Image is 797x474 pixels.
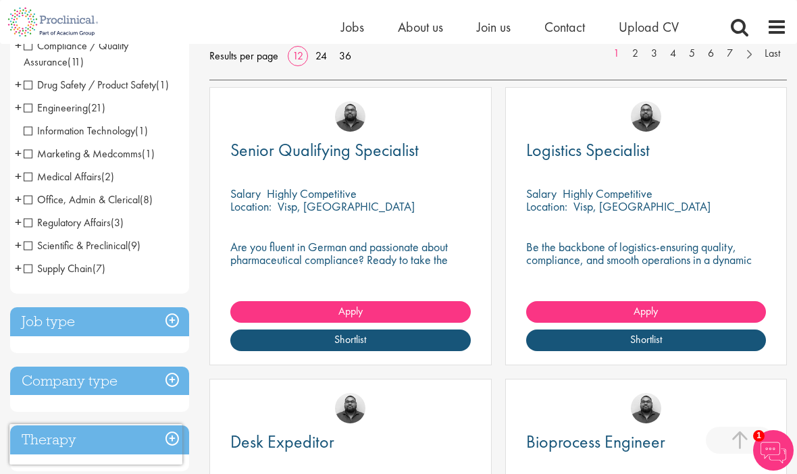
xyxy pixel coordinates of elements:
span: Regulatory Affairs [24,215,111,230]
a: Last [758,46,787,61]
iframe: reCAPTCHA [9,424,182,465]
a: 4 [663,46,683,61]
span: (1) [156,78,169,92]
span: (2) [101,169,114,184]
span: + [15,235,22,255]
img: Ashley Bennett [335,101,365,132]
span: (3) [111,215,124,230]
span: Office, Admin & Clerical [24,192,153,207]
span: Location: [230,199,272,214]
span: Information Technology [24,124,148,138]
span: Regulatory Affairs [24,215,124,230]
a: 5 [682,46,702,61]
a: 12 [288,49,308,63]
a: 2 [625,46,645,61]
span: Bioprocess Engineer [526,430,665,453]
span: Marketing & Medcomms [24,147,142,161]
span: (21) [88,101,105,115]
span: Medical Affairs [24,169,101,184]
img: Ashley Bennett [335,393,365,423]
span: (9) [128,238,140,253]
a: Apply [230,301,471,323]
span: (11) [68,55,84,69]
span: Senior Qualifying Specialist [230,138,419,161]
span: Scientific & Preclinical [24,238,140,253]
p: Highly Competitive [563,186,652,201]
span: + [15,97,22,117]
span: Engineering [24,101,88,115]
span: Engineering [24,101,105,115]
a: Senior Qualifying Specialist [230,142,471,159]
p: Be the backbone of logistics-ensuring quality, compliance, and smooth operations in a dynamic env... [526,240,767,279]
span: Supply Chain [24,261,105,275]
a: 7 [720,46,740,61]
span: Scientific & Preclinical [24,238,128,253]
h3: Job type [10,307,189,336]
p: Visp, [GEOGRAPHIC_DATA] [278,199,415,214]
span: + [15,189,22,209]
a: 3 [644,46,664,61]
span: Location: [526,199,567,214]
img: Chatbot [753,430,794,471]
a: Jobs [341,18,364,36]
span: Salary [526,186,557,201]
span: Supply Chain [24,261,93,275]
span: + [15,166,22,186]
a: 24 [311,49,332,63]
span: Marketing & Medcomms [24,147,155,161]
p: Are you fluent in German and passionate about pharmaceutical compliance? Ready to take the lead i... [230,240,471,292]
span: Information Technology [24,124,135,138]
span: 1 [753,430,765,442]
span: (1) [135,124,148,138]
a: Contact [544,18,585,36]
span: + [15,74,22,95]
a: Shortlist [526,330,767,351]
a: 36 [334,49,356,63]
a: Shortlist [230,330,471,351]
p: Visp, [GEOGRAPHIC_DATA] [573,199,711,214]
span: (1) [142,147,155,161]
h3: Company type [10,367,189,396]
a: Apply [526,301,767,323]
a: Logistics Specialist [526,142,767,159]
img: Ashley Bennett [631,101,661,132]
a: Join us [477,18,511,36]
span: + [15,258,22,278]
span: + [15,35,22,55]
span: (8) [140,192,153,207]
a: Bioprocess Engineer [526,433,767,450]
span: + [15,212,22,232]
span: Apply [338,304,363,318]
a: Upload CV [619,18,679,36]
span: Apply [634,304,658,318]
span: Salary [230,186,261,201]
span: + [15,143,22,163]
span: Drug Safety / Product Safety [24,78,169,92]
span: Drug Safety / Product Safety [24,78,156,92]
p: Highly Competitive [267,186,357,201]
a: Desk Expeditor [230,433,471,450]
span: Results per page [209,46,278,66]
span: Medical Affairs [24,169,114,184]
span: Logistics Specialist [526,138,650,161]
span: Office, Admin & Clerical [24,192,140,207]
span: Desk Expeditor [230,430,334,453]
a: 1 [607,46,626,61]
span: (7) [93,261,105,275]
a: 6 [701,46,721,61]
img: Ashley Bennett [631,393,661,423]
a: About us [398,18,443,36]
